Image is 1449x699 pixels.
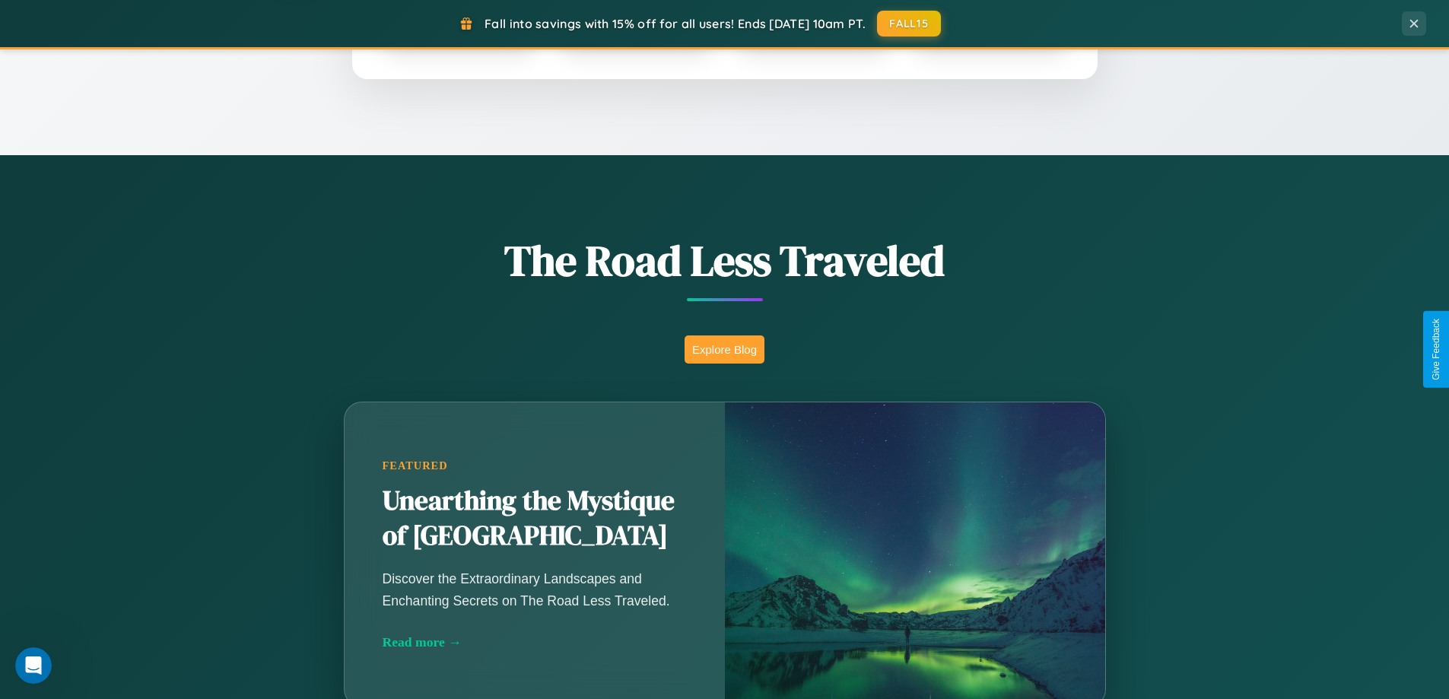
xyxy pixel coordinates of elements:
button: FALL15 [877,11,941,37]
div: Give Feedback [1431,319,1441,380]
div: Featured [383,459,687,472]
iframe: Intercom live chat [15,647,52,684]
h1: The Road Less Traveled [269,231,1181,290]
div: Read more → [383,634,687,650]
button: Explore Blog [685,335,764,364]
h2: Unearthing the Mystique of [GEOGRAPHIC_DATA] [383,484,687,554]
p: Discover the Extraordinary Landscapes and Enchanting Secrets on The Road Less Traveled. [383,568,687,611]
span: Fall into savings with 15% off for all users! Ends [DATE] 10am PT. [485,16,866,31]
